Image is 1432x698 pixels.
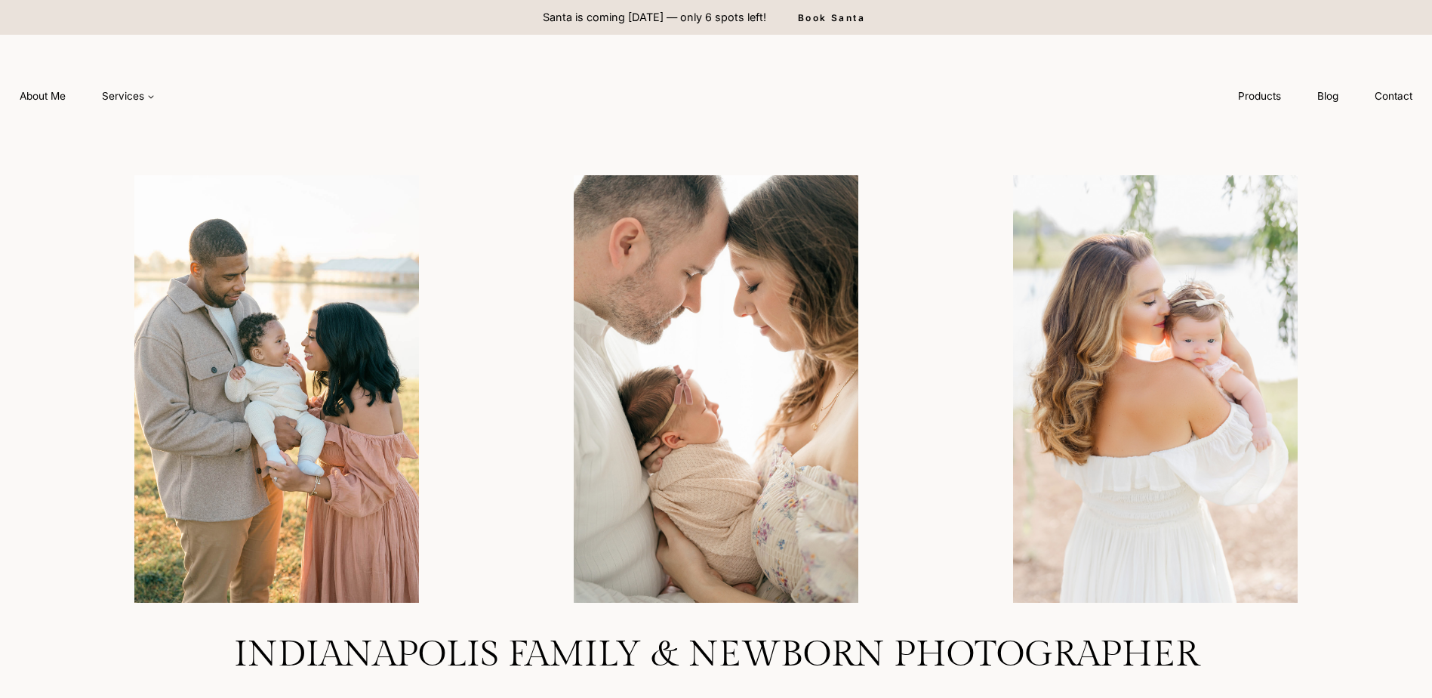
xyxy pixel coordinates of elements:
[941,175,1369,603] img: mom holding baby on shoulder looking back at the camera outdoors in Carmel, Indiana
[1220,82,1299,110] a: Products
[1299,82,1357,110] a: Blog
[84,82,173,110] a: Services
[36,633,1396,677] h1: Indianapolis Family & Newborn Photographer
[57,175,1375,603] div: Photo Gallery Carousel
[2,82,84,110] a: About Me
[547,64,886,128] img: aleah gregory logo
[503,175,930,603] img: Parents holding their baby lovingly by Indianapolis newborn photographer
[543,9,766,26] p: Santa is coming [DATE] — only 6 spots left!
[1357,82,1430,110] a: Contact
[102,88,155,103] span: Services
[1220,82,1430,110] nav: Secondary
[63,175,491,603] img: Family enjoying a sunny day by the lake.
[2,82,173,110] nav: Primary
